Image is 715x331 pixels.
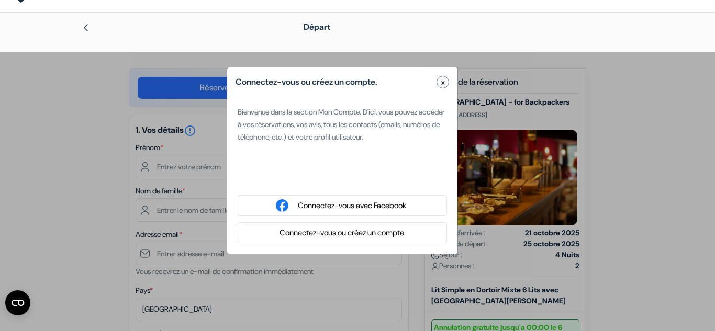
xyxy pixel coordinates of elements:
h5: Connectez-vous ou créez un compte. [236,76,377,88]
button: Ouvrir le widget CMP [5,290,30,315]
button: Close [437,76,449,88]
button: Connectez-vous ou créez un compte. [276,226,409,239]
span: Départ [304,21,330,32]
img: facebook_login.svg [276,199,288,212]
span: x [441,77,445,88]
img: left_arrow.svg [82,24,90,32]
span: Bienvenue dans la section Mon Compte. D'ici, vous pouvez accéder à vos réservations, vos avis, to... [238,107,445,142]
button: Connectez-vous avec Facebook [295,199,409,212]
iframe: Bouton "Se connecter avec Google" [232,167,452,190]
